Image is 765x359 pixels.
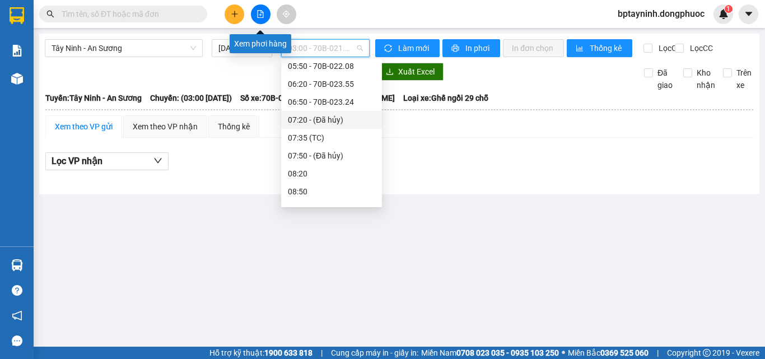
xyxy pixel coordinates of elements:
[375,39,440,57] button: syncLàm mới
[288,40,363,57] span: 03:00 - 70B-021.45
[225,4,244,24] button: plus
[725,5,733,13] sup: 1
[465,42,491,54] span: In phơi
[609,7,713,21] span: bptayninh.dongphuoc
[11,45,23,57] img: solution-icon
[503,39,564,57] button: In đơn chọn
[403,92,488,104] span: Loại xe: Ghế ngồi 29 chỗ
[442,39,500,57] button: printerIn phơi
[288,60,375,72] div: 05:50 - 70B-022.08
[46,10,54,18] span: search
[288,114,375,126] div: 07:20 - (Đã hủy)
[421,347,559,359] span: Miền Nam
[692,67,720,91] span: Kho nhận
[398,42,431,54] span: Làm mới
[231,10,239,18] span: plus
[12,285,22,296] span: question-circle
[288,132,375,144] div: 07:35 (TC)
[576,44,585,53] span: bar-chart
[288,203,375,216] div: 09:20 - (Đã hủy)
[703,349,711,357] span: copyright
[288,96,375,108] div: 06:50 - 70B-023.24
[10,7,24,24] img: logo-vxr
[456,348,559,357] strong: 0708 023 035 - 0935 103 250
[288,167,375,180] div: 08:20
[726,5,730,13] span: 1
[590,42,623,54] span: Thống kê
[264,348,312,357] strong: 1900 633 818
[739,4,758,24] button: caret-down
[600,348,649,357] strong: 0369 525 060
[288,78,375,90] div: 06:20 - 70B-023.55
[52,40,196,57] span: Tây Ninh - An Sương
[52,154,102,168] span: Lọc VP nhận
[744,9,754,19] span: caret-down
[256,10,264,18] span: file-add
[12,335,22,346] span: message
[384,44,394,53] span: sync
[11,73,23,85] img: warehouse-icon
[153,156,162,165] span: down
[377,63,444,81] button: downloadXuất Excel
[218,120,250,133] div: Thống kê
[282,10,290,18] span: aim
[331,347,418,359] span: Cung cấp máy in - giấy in:
[568,347,649,359] span: Miền Bắc
[567,39,632,57] button: bar-chartThống kê
[11,259,23,271] img: warehouse-icon
[654,42,683,54] span: Lọc CR
[685,42,715,54] span: Lọc CC
[45,94,142,102] b: Tuyến: Tây Ninh - An Sương
[321,347,323,359] span: |
[230,34,291,53] div: Xem phơi hàng
[55,120,113,133] div: Xem theo VP gửi
[45,152,169,170] button: Lọc VP nhận
[653,67,677,91] span: Đã giao
[732,67,756,91] span: Trên xe
[62,8,194,20] input: Tìm tên, số ĐT hoặc mã đơn
[657,347,659,359] span: |
[209,347,312,359] span: Hỗ trợ kỹ thuật:
[288,185,375,198] div: 08:50
[240,92,303,104] span: Số xe: 70B-021.45
[451,44,461,53] span: printer
[150,92,232,104] span: Chuyến: (03:00 [DATE])
[133,120,198,133] div: Xem theo VP nhận
[288,150,375,162] div: 07:50 - (Đã hủy)
[218,42,255,54] input: 12/08/2025
[277,4,296,24] button: aim
[719,9,729,19] img: icon-new-feature
[12,310,22,321] span: notification
[251,4,270,24] button: file-add
[562,351,565,355] span: ⚪️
